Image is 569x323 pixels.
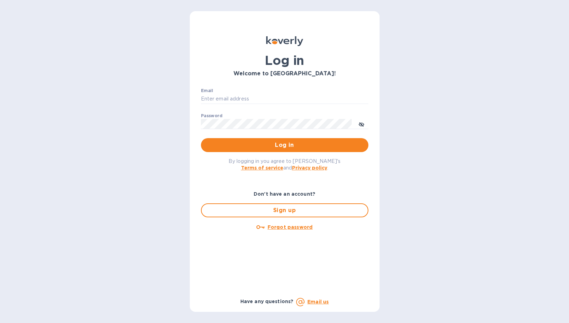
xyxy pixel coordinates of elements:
label: Password [201,114,222,118]
b: Don't have an account? [254,191,315,197]
span: Sign up [207,206,362,215]
b: Have any questions? [240,299,294,304]
span: By logging in you agree to [PERSON_NAME]'s and . [229,158,340,171]
h3: Welcome to [GEOGRAPHIC_DATA]! [201,70,368,77]
input: Enter email address [201,94,368,104]
label: Email [201,89,213,93]
button: Sign up [201,203,368,217]
img: Koverly [266,36,303,46]
h1: Log in [201,53,368,68]
span: Log in [207,141,363,149]
button: toggle password visibility [354,117,368,131]
a: Terms of service [241,165,283,171]
button: Log in [201,138,368,152]
a: Email us [307,299,329,305]
u: Forgot password [268,224,313,230]
a: Privacy policy [292,165,327,171]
